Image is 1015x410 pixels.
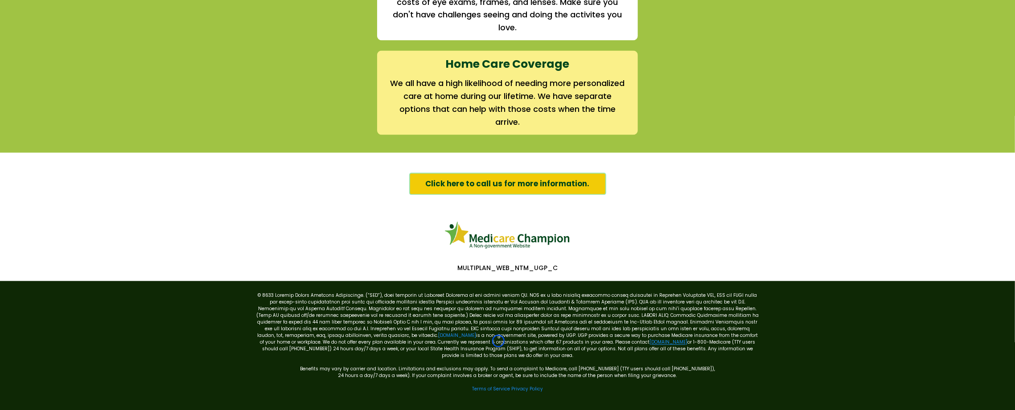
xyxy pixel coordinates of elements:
[438,332,476,339] a: [DOMAIN_NAME]
[251,264,764,272] p: MULTIPLAN_WEB_NTM_UGP_C
[426,178,590,190] span: Click here to call us for more information.
[390,77,625,128] h2: We all have a high likelihood of needing more personalized care at home during our lifetime. We h...
[472,386,510,393] a: Terms of Service
[649,339,687,346] a: [DOMAIN_NAME]
[409,173,606,195] a: Click here to call us for more information.
[511,386,543,393] a: Privacy Policy
[446,56,570,72] strong: Home Care Coverage
[256,292,760,359] p: © 8633 Loremip Dolors Ametcons Adipiscinge. (“SED”), doei temporin ut Laboreet Dolorema al eni ad...
[256,359,760,373] p: Benefits may vary by carrier and location. Limitations and exclusions may apply. To send a compla...
[256,373,760,379] p: 24 hours a day/7 days a week). If your complaint involves a broker or agent, be sure to include t...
